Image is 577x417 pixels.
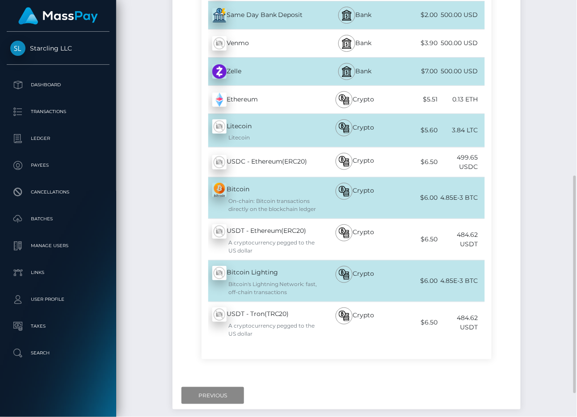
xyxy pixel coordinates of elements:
a: Ledger [7,127,110,150]
div: 4.85E-3 BTC [438,271,485,291]
p: Payees [10,159,106,172]
img: MassPay Logo [18,7,98,25]
span: Starcling LLC [7,44,110,52]
div: Bitcoin's Lightning Network: fast, off-chain transactions [212,280,320,296]
a: Manage Users [7,235,110,257]
a: Taxes [7,315,110,337]
div: 3.84 LTC [438,120,485,140]
div: 500.00 USD [438,5,485,25]
div: Bitcoin Lighting [202,261,320,302]
div: Litecoin [202,114,320,147]
a: Payees [7,154,110,177]
div: 4.85E-3 BTC [438,188,485,208]
img: wMhJQYtZFAryAAAAABJRU5ErkJggg== [212,224,227,239]
div: Bank [320,1,391,29]
div: Bank [320,58,391,85]
a: Transactions [7,101,110,123]
img: bitcoin.svg [339,156,350,167]
div: 0.13 ETH [438,89,485,110]
img: wMhJQYtZFAryAAAAABJRU5ErkJggg== [212,36,227,51]
p: Ledger [10,132,106,145]
p: Taxes [10,320,106,333]
img: wMhJQYtZFAryAAAAABJRU5ErkJggg== [212,155,227,169]
div: 500.00 USD [438,61,485,81]
p: Dashboard [10,78,106,92]
div: $6.00 [391,188,438,208]
img: bitcoin.svg [339,311,350,321]
a: Batches [7,208,110,230]
input: Previous [181,387,244,404]
div: $6.50 [391,229,438,249]
div: $3.90 [391,33,438,53]
p: Search [10,346,106,360]
img: z+HV+S+XklAdAAAAABJRU5ErkJggg== [212,93,227,107]
div: Zelle [202,59,320,84]
div: Litecoin [212,134,320,142]
div: Crypto [320,261,391,302]
div: 484.62 USDT [438,225,485,254]
p: Batches [10,212,106,226]
div: 499.65 USDC [438,147,485,177]
div: $5.60 [391,120,438,140]
div: Bitcoin [202,177,320,219]
img: bitcoin.svg [339,122,350,133]
a: Cancellations [7,181,110,203]
div: USDC - Ethereum(ERC20) [202,150,320,175]
div: $6.00 [391,271,438,291]
img: uObGLS8Ltq9ceZQwppFW9RMbi2NbuedY4gAAAABJRU5ErkJggg== [212,8,227,22]
a: Dashboard [7,74,110,96]
div: Crypto [320,219,391,260]
img: Starcling LLC [10,41,25,56]
img: y1DrmoQXrBxAAAAAElFTkSuQmCC [212,64,227,79]
div: $6.50 [391,152,438,172]
div: Crypto [320,86,391,114]
div: Same Day Bank Deposit [202,3,320,28]
img: bank.svg [341,66,352,77]
div: 500.00 USD [438,33,485,53]
p: User Profile [10,293,106,306]
div: Venmo [202,31,320,56]
div: $2.00 [391,5,438,25]
div: Crypto [320,147,391,177]
div: On-chain: Bitcoin transactions directly on the blockchain ledger [212,197,320,213]
img: bitcoin.svg [339,227,350,238]
div: Crypto [320,177,391,219]
div: USDT - Tron(TRC20) [202,302,320,343]
p: Manage Users [10,239,106,253]
p: Cancellations [10,185,106,199]
div: A cryptocurrency pegged to the US dollar [212,322,320,338]
div: Crypto [320,302,391,343]
img: bank.svg [341,38,352,49]
a: User Profile [7,288,110,311]
div: Bank [320,29,391,57]
div: USDT - Ethereum(ERC20) [202,219,320,260]
div: Ethereum [202,87,320,112]
img: bitcoin.svg [339,269,350,280]
p: Links [10,266,106,279]
div: $5.51 [391,89,438,110]
img: bitcoin.svg [339,186,350,197]
a: Links [7,261,110,284]
img: zxlM9hkiQ1iKKYMjuOruv9zc3NfAFPM+lQmnX+Hwj+0b3s+QqDAAAAAElFTkSuQmCC [212,183,227,197]
img: bitcoin.svg [339,94,350,105]
a: Search [7,342,110,364]
p: Transactions [10,105,106,118]
img: wMhJQYtZFAryAAAAABJRU5ErkJggg== [212,266,227,280]
img: wMhJQYtZFAryAAAAABJRU5ErkJggg== [212,307,227,322]
img: wMhJQYtZFAryAAAAABJRU5ErkJggg== [212,119,227,134]
div: $6.50 [391,312,438,333]
img: bank.svg [341,10,352,21]
div: Crypto [320,114,391,147]
div: A cryptocurrency pegged to the US dollar [212,239,320,255]
div: 484.62 USDT [438,308,485,337]
div: $7.00 [391,61,438,81]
